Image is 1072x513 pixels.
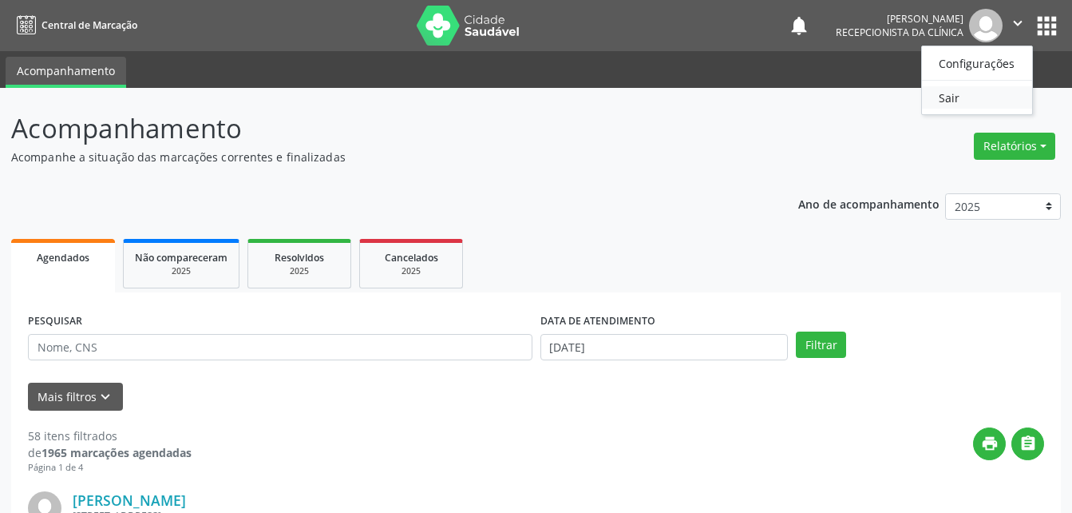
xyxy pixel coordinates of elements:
[1011,427,1044,460] button: 
[11,109,746,149] p: Acompanhamento
[259,265,339,277] div: 2025
[11,12,137,38] a: Central de Marcação
[42,18,137,32] span: Central de Marcação
[11,149,746,165] p: Acompanhe a situação das marcações correntes e finalizadas
[788,14,810,37] button: notifications
[969,9,1003,42] img: img
[28,444,192,461] div: de
[540,334,789,361] input: Selecione um intervalo
[922,86,1032,109] a: Sair
[796,332,846,359] button: Filtrar
[385,251,438,264] span: Cancelados
[28,309,82,334] label: PESQUISAR
[973,427,1006,460] button: print
[836,12,963,26] div: [PERSON_NAME]
[97,388,114,406] i: keyboard_arrow_down
[1019,435,1037,452] i: 
[42,445,192,460] strong: 1965 marcações agendadas
[1033,12,1061,40] button: apps
[6,57,126,88] a: Acompanhamento
[974,133,1055,160] button: Relatórios
[1009,14,1027,32] i: 
[981,435,999,452] i: print
[922,52,1032,74] a: Configurações
[28,334,532,361] input: Nome, CNS
[37,251,89,264] span: Agendados
[275,251,324,264] span: Resolvidos
[921,46,1033,115] ul: 
[1003,9,1033,42] button: 
[28,427,192,444] div: 58 itens filtrados
[371,265,451,277] div: 2025
[135,265,227,277] div: 2025
[135,251,227,264] span: Não compareceram
[540,309,655,334] label: DATA DE ATENDIMENTO
[28,383,123,411] button: Mais filtroskeyboard_arrow_down
[73,491,186,509] a: [PERSON_NAME]
[798,193,939,213] p: Ano de acompanhamento
[836,26,963,39] span: Recepcionista da clínica
[28,461,192,475] div: Página 1 de 4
